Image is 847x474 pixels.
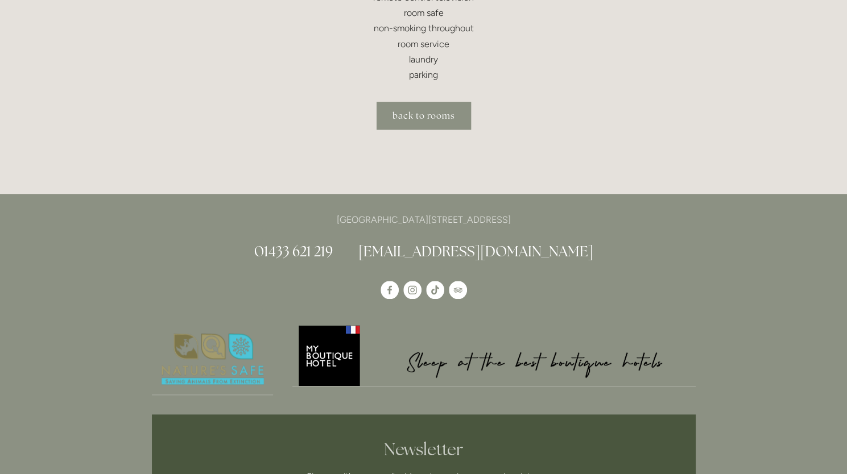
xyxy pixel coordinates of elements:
img: Nature's Safe - Logo [152,323,274,395]
a: TikTok [426,281,444,299]
a: back to rooms [377,102,471,130]
a: 01433 621 219 [254,242,333,260]
a: Instagram [403,281,422,299]
a: TripAdvisor [449,281,467,299]
p: [GEOGRAPHIC_DATA][STREET_ADDRESS] [152,212,696,227]
a: Nature's Safe - Logo [152,323,274,396]
a: Losehill House Hotel & Spa [381,281,399,299]
a: [EMAIL_ADDRESS][DOMAIN_NAME] [358,242,593,260]
h2: Newsletter [214,439,634,460]
img: My Boutique Hotel - Logo [292,323,696,386]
